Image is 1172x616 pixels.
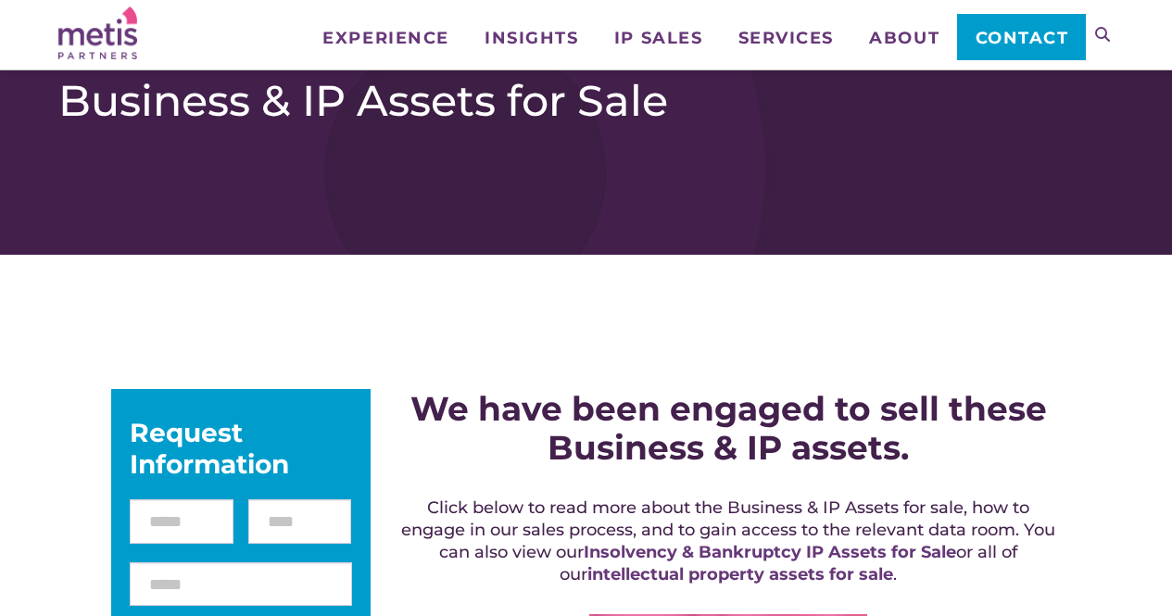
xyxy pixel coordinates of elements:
a: Insolvency & Bankruptcy IP Assets for Sale [584,542,956,562]
img: Metis Partners [58,6,137,59]
span: Contact [976,30,1069,46]
span: About [869,30,939,46]
span: Services [738,30,834,46]
h5: Click below to read more about the Business & IP Assets for sale, how to engage in our sales proc... [397,497,1061,585]
h1: Business & IP Assets for Sale [58,75,1114,127]
a: Contact [957,14,1086,60]
div: Request Information [130,417,352,480]
a: intellectual property assets for sale [587,564,893,585]
strong: We have been engaged to sell these Business & IP assets. [410,388,1047,468]
span: Insights [485,30,578,46]
span: Experience [322,30,448,46]
span: IP Sales [614,30,702,46]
